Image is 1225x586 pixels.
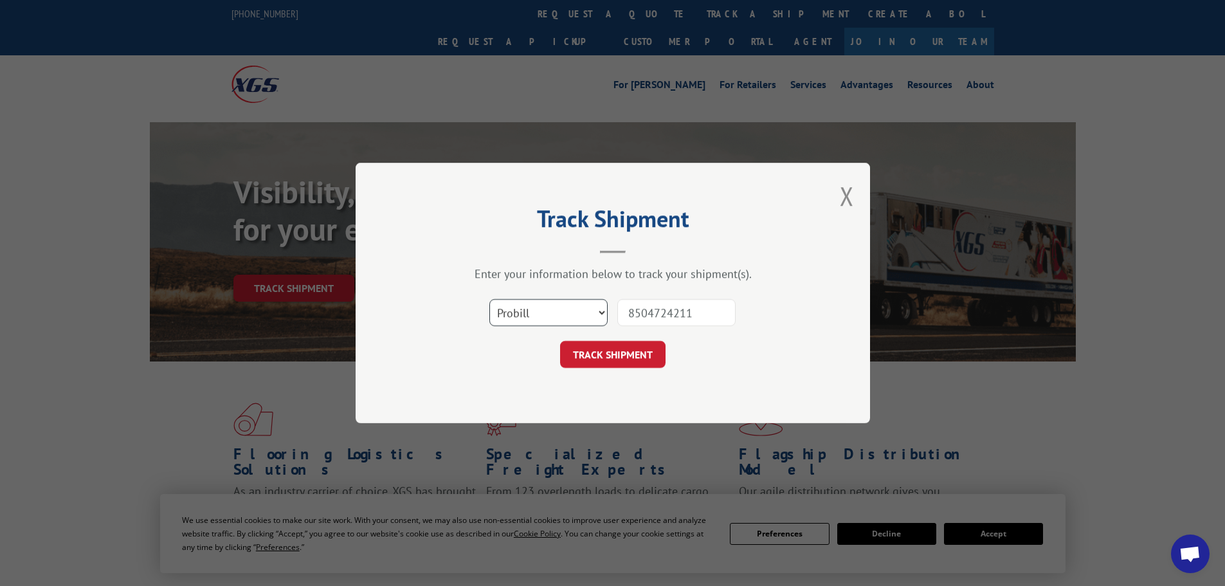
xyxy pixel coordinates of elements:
[1171,535,1210,573] a: Open chat
[840,179,854,213] button: Close modal
[420,266,806,281] div: Enter your information below to track your shipment(s).
[560,341,666,368] button: TRACK SHIPMENT
[617,299,736,326] input: Number(s)
[420,210,806,234] h2: Track Shipment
